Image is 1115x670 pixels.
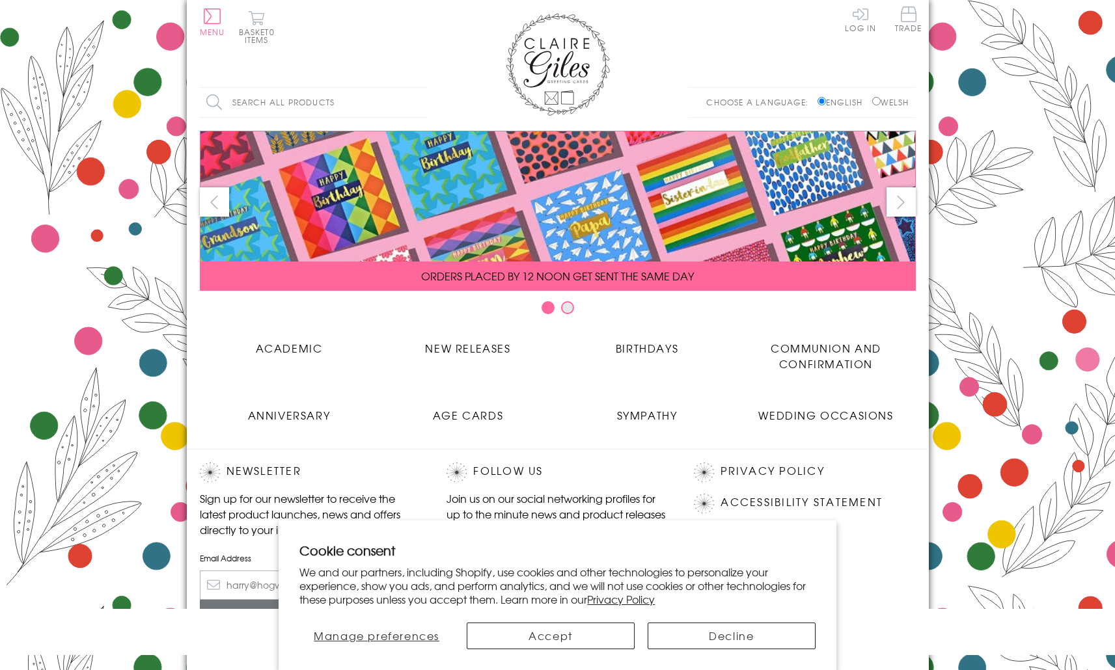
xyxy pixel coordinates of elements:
[758,407,893,423] span: Wedding Occasions
[299,623,454,649] button: Manage preferences
[721,494,883,511] a: Accessibility Statement
[245,26,275,46] span: 0 items
[737,397,916,423] a: Wedding Occasions
[872,97,881,105] input: Welsh
[200,301,916,321] div: Carousel Pagination
[299,565,816,606] p: We and our partners, including Shopify, use cookies and other technologies to personalize your ex...
[200,490,421,537] p: Sign up for our newsletter to receive the latest product launches, news and offers directly to yo...
[379,397,558,423] a: Age Cards
[617,407,678,423] span: Sympathy
[561,301,574,314] button: Carousel Page 2
[447,462,668,482] h2: Follow Us
[200,88,428,117] input: Search all products
[200,26,225,38] span: Menu
[818,97,826,105] input: English
[299,541,816,559] h2: Cookie consent
[200,600,421,629] input: Subscribe
[379,330,558,356] a: New Releases
[467,623,635,649] button: Accept
[895,7,922,32] span: Trade
[887,187,916,217] button: next
[895,7,922,34] a: Trade
[845,7,876,32] a: Log In
[447,490,668,537] p: Join us on our social networking profiles for up to the minute news and product releases the mome...
[558,330,737,356] a: Birthdays
[314,628,439,643] span: Manage preferences
[200,570,421,600] input: harry@hogwarts.edu
[872,96,909,108] label: Welsh
[648,623,816,649] button: Decline
[706,96,815,108] p: Choose a language:
[200,8,225,36] button: Menu
[248,407,331,423] span: Anniversary
[818,96,869,108] label: English
[558,397,737,423] a: Sympathy
[421,268,694,284] span: ORDERS PLACED BY 12 NOON GET SENT THE SAME DAY
[506,13,610,116] img: Claire Giles Greetings Cards
[200,462,421,482] h2: Newsletter
[425,340,510,356] span: New Releases
[433,407,503,423] span: Age Cards
[616,340,678,356] span: Birthdays
[587,591,655,607] a: Privacy Policy
[256,340,323,356] span: Academic
[771,340,881,371] span: Communion and Confirmation
[200,187,229,217] button: prev
[200,552,421,564] label: Email Address
[542,301,555,314] button: Carousel Page 1 (Current Slide)
[200,397,379,423] a: Anniversary
[737,330,916,371] a: Communion and Confirmation
[721,462,824,480] a: Privacy Policy
[415,88,428,117] input: Search
[200,330,379,356] a: Academic
[239,10,275,44] button: Basket0 items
